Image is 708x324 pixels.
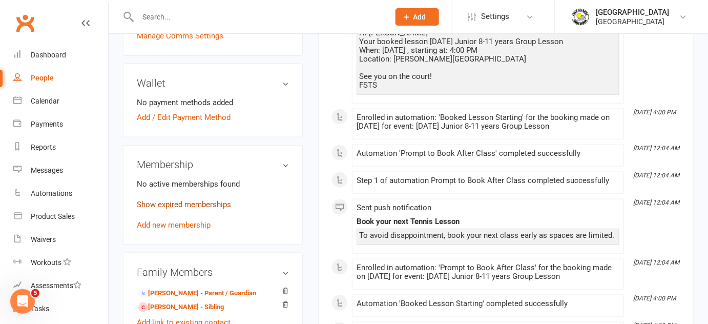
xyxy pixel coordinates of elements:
[31,189,72,197] div: Automations
[596,17,670,26] div: [GEOGRAPHIC_DATA]
[357,299,619,308] div: Automation 'Booked Lesson Starting' completed successfully
[137,159,289,170] h3: Membership
[137,77,289,89] h3: Wallet
[357,203,431,212] span: Sent push notification
[31,97,59,105] div: Calendar
[31,51,66,59] div: Dashboard
[634,145,680,152] i: [DATE] 12:04 AM
[413,13,426,21] span: Add
[31,281,81,290] div: Assessments
[13,205,108,228] a: Product Sales
[31,74,54,82] div: People
[31,235,56,244] div: Waivers
[357,176,619,185] div: Step 1 of automation Prompt to Book After Class completed successfully
[357,264,619,281] div: Enrolled in automation: 'Prompt to Book After Class' for the booking made on [DATE] for event: [D...
[13,251,108,274] a: Workouts
[634,109,676,116] i: [DATE] 4:00 PM
[13,159,108,182] a: Messages
[10,289,35,314] iframe: Intercom live chat
[31,166,63,174] div: Messages
[135,10,382,24] input: Search...
[634,199,680,206] i: [DATE] 12:04 AM
[137,220,211,230] a: Add new membership
[13,113,108,136] a: Payments
[137,96,289,109] li: No payment methods added
[13,136,108,159] a: Reports
[31,305,49,313] div: Tasks
[13,228,108,251] a: Waivers
[31,258,61,267] div: Workouts
[137,267,289,278] h3: Family Members
[13,274,108,297] a: Assessments
[634,295,676,302] i: [DATE] 4:00 PM
[137,200,231,209] a: Show expired memberships
[13,90,108,113] a: Calendar
[31,143,56,151] div: Reports
[481,5,509,28] span: Settings
[31,289,39,297] span: 5
[31,212,75,220] div: Product Sales
[359,231,617,240] div: To avoid disappointment, book your next class early as spaces are limited.
[13,297,108,320] a: Tasks
[12,10,38,36] a: Clubworx
[137,30,223,42] a: Manage Comms Settings
[357,149,619,158] div: Automation 'Prompt to Book After Class' completed successfully
[13,182,108,205] a: Automations
[138,288,256,299] a: [PERSON_NAME] - Parent / Guardian
[395,8,439,26] button: Add
[359,29,617,90] div: Hi [PERSON_NAME] Your booked lesson [DATE] Junior 8-11 years Group Lesson When: [DATE] , starting...
[13,44,108,67] a: Dashboard
[357,217,619,226] div: Book your next Tennis Lesson
[138,302,224,313] a: [PERSON_NAME] - Sibling
[634,259,680,266] i: [DATE] 12:04 AM
[31,120,63,128] div: Payments
[137,178,289,190] p: No active memberships found
[570,7,591,27] img: thumb_image1754099813.png
[137,111,231,124] a: Add / Edit Payment Method
[13,67,108,90] a: People
[596,8,670,17] div: [GEOGRAPHIC_DATA]
[357,113,619,131] div: Enrolled in automation: 'Booked Lesson Starting' for the booking made on [DATE] for event: [DATE]...
[634,172,680,179] i: [DATE] 12:04 AM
